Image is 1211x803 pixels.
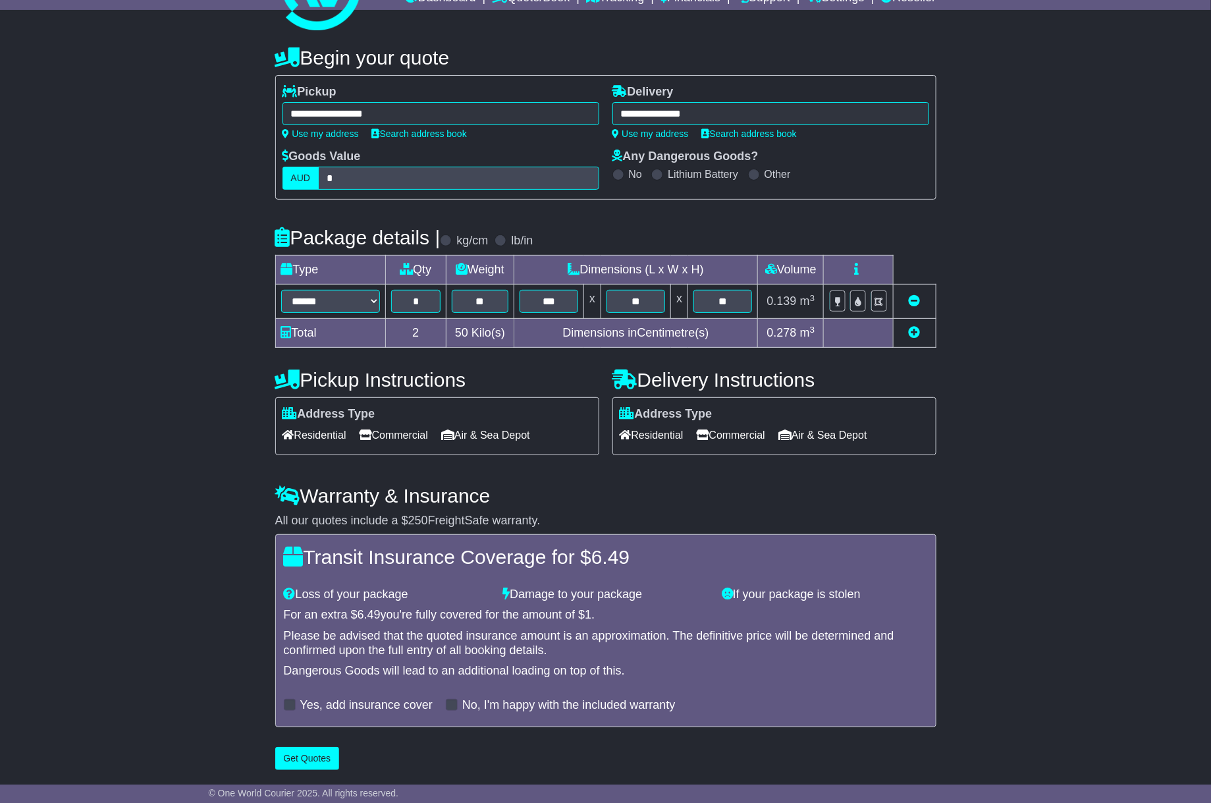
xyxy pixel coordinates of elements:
sup: 3 [810,293,815,303]
h4: Transit Insurance Coverage for $ [284,546,928,568]
span: Commercial [697,425,765,445]
span: 250 [408,514,428,527]
label: Delivery [612,85,674,99]
span: Residential [283,425,346,445]
td: x [583,285,601,319]
div: If your package is stolen [715,588,934,602]
div: Loss of your package [277,588,497,602]
h4: Package details | [275,227,441,248]
span: Air & Sea Depot [778,425,867,445]
label: Goods Value [283,150,361,164]
span: Air & Sea Depot [441,425,530,445]
td: Weight [446,256,514,285]
td: Qty [385,256,446,285]
button: Get Quotes [275,747,340,770]
div: For an extra $ you're fully covered for the amount of $ . [284,608,928,623]
a: Use my address [612,128,689,139]
a: Remove this item [909,294,921,308]
span: 0.139 [767,294,797,308]
td: Total [275,319,385,348]
h4: Warranty & Insurance [275,485,936,507]
label: lb/in [511,234,533,248]
span: m [800,326,815,339]
label: Yes, add insurance cover [300,698,433,713]
td: Dimensions in Centimetre(s) [514,319,758,348]
sup: 3 [810,325,815,335]
label: Pickup [283,85,336,99]
span: 1 [585,608,591,621]
div: Damage to your package [496,588,715,602]
a: Search address book [372,128,467,139]
label: No, I'm happy with the included warranty [462,698,676,713]
label: Other [765,168,791,180]
label: kg/cm [456,234,488,248]
span: © One World Courier 2025. All rights reserved. [209,788,399,798]
div: Please be advised that the quoted insurance amount is an approximation. The definitive price will... [284,629,928,657]
div: Dangerous Goods will lead to an additional loading on top of this. [284,664,928,678]
td: Type [275,256,385,285]
span: 0.278 [767,326,797,339]
label: Any Dangerous Goods? [612,150,759,164]
div: All our quotes include a $ FreightSafe warranty. [275,514,936,528]
a: Search address book [702,128,797,139]
span: Commercial [360,425,428,445]
td: 2 [385,319,446,348]
h4: Pickup Instructions [275,369,599,391]
td: x [671,285,688,319]
span: m [800,294,815,308]
span: 50 [455,326,468,339]
label: Address Type [620,407,713,422]
td: Kilo(s) [446,319,514,348]
h4: Delivery Instructions [612,369,936,391]
a: Use my address [283,128,359,139]
label: AUD [283,167,319,190]
label: No [629,168,642,180]
a: Add new item [909,326,921,339]
label: Address Type [283,407,375,422]
td: Volume [758,256,824,285]
span: 6.49 [358,608,381,621]
label: Lithium Battery [668,168,738,180]
span: 6.49 [591,546,630,568]
span: Residential [620,425,684,445]
h4: Begin your quote [275,47,936,69]
td: Dimensions (L x W x H) [514,256,758,285]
